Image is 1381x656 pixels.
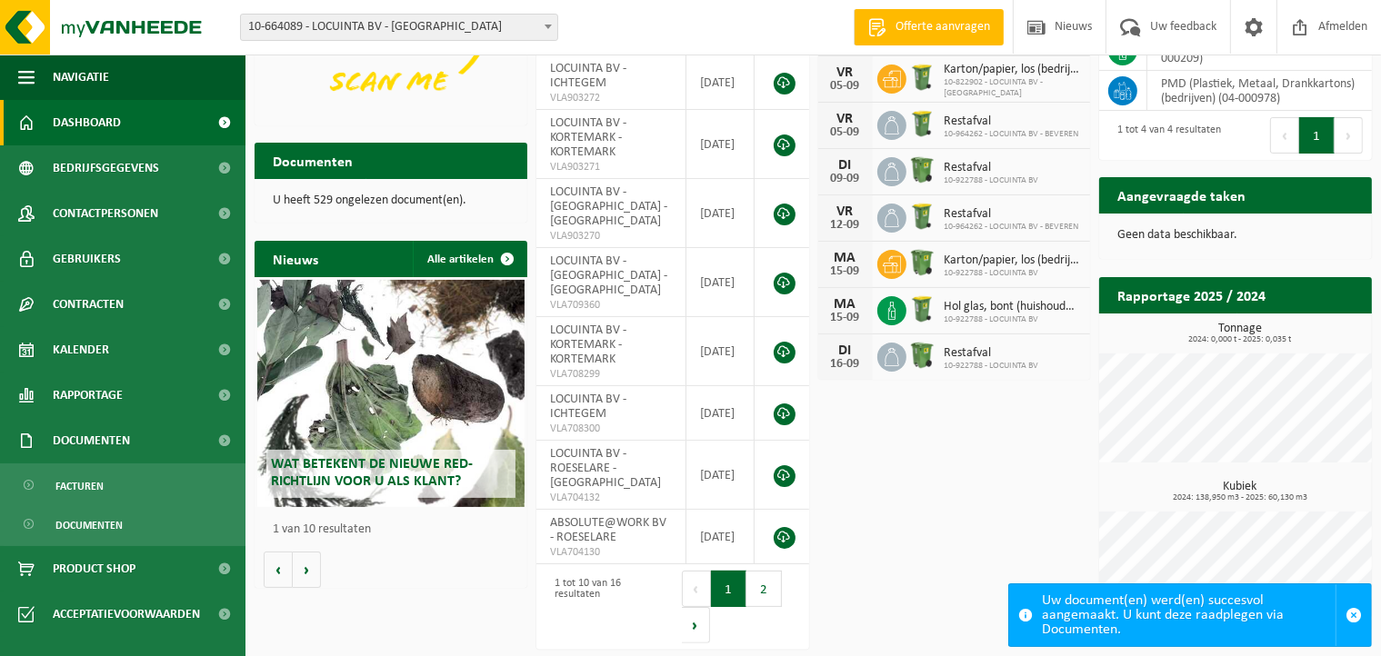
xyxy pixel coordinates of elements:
[240,14,558,41] span: 10-664089 - LOCUINTA BV - ROESELARE
[1108,481,1372,502] h3: Kubiek
[264,552,293,588] button: Vorige
[891,18,995,36] span: Offerte aanvragen
[1108,493,1372,502] span: 2024: 138,950 m3 - 2025: 60,130 m3
[550,116,626,159] span: LOCUINTA BV - KORTEMARK - KORTEMARK
[53,282,124,327] span: Contracten
[945,314,1082,325] span: 10-922788 - LOCUINTA BV
[906,62,937,93] img: WB-0240-HPE-GN-50
[55,508,123,542] span: Documenten
[686,510,756,564] td: [DATE]
[293,552,321,588] button: Volgende
[906,108,937,139] img: WB-0240-HPE-GN-50
[945,207,1079,222] span: Restafval
[827,265,864,278] div: 15-09
[686,55,756,110] td: [DATE]
[906,293,937,324] img: WB-0240-HPE-GN-50
[686,317,756,386] td: [DATE]
[1270,117,1299,154] button: Previous
[906,340,937,371] img: WB-0370-HPE-GN-50
[827,65,864,80] div: VR
[550,229,672,244] span: VLA903270
[1108,323,1372,344] h3: Tonnage
[945,222,1079,233] span: 10-964262 - LOCUINTA BV - BEVEREN
[827,343,864,358] div: DI
[273,523,518,536] p: 1 van 10 resultaten
[1099,177,1264,213] h2: Aangevraagde taken
[945,77,1082,99] span: 10-822902 - LOCUINTA BV - [GEOGRAPHIC_DATA]
[550,185,667,228] span: LOCUINTA BV - [GEOGRAPHIC_DATA] - [GEOGRAPHIC_DATA]
[550,545,672,560] span: VLA704130
[711,571,746,607] button: 1
[682,571,711,607] button: Previous
[827,312,864,324] div: 15-09
[550,62,626,90] span: LOCUINTA BV - ICHTEGEM
[550,323,626,366] span: LOCUINTA BV - KORTEMARK - KORTEMARK
[827,219,864,232] div: 12-09
[945,114,1079,129] span: Restafval
[550,160,672,174] span: VLA903271
[686,386,756,441] td: [DATE]
[945,129,1079,140] span: 10-964262 - LOCUINTA BV - BEVEREN
[686,248,756,317] td: [DATE]
[945,346,1039,361] span: Restafval
[945,361,1039,372] span: 10-922788 - LOCUINTA BV
[545,569,664,645] div: 1 tot 10 van 16 resultaten
[550,516,666,544] span: ABSOLUTE@WORK BV - ROESELARE
[945,253,1082,268] span: Karton/papier, los (bedrijven)
[257,280,525,507] a: Wat betekent de nieuwe RED-richtlijn voor u als klant?
[53,418,130,463] span: Documenten
[241,15,557,40] span: 10-664089 - LOCUINTA BV - ROESELARE
[945,268,1082,279] span: 10-922788 - LOCUINTA BV
[271,457,473,489] span: Wat betekent de nieuwe RED-richtlijn voor u als klant?
[53,591,200,637] span: Acceptatievoorwaarden
[550,393,626,421] span: LOCUINTA BV - ICHTEGEM
[53,373,123,418] span: Rapportage
[827,80,864,93] div: 05-09
[53,191,158,236] span: Contactpersonen
[53,100,121,145] span: Dashboard
[906,154,937,185] img: WB-0370-HPE-GN-50
[550,491,672,505] span: VLA704132
[686,179,756,248] td: [DATE]
[746,571,782,607] button: 2
[53,236,121,282] span: Gebruikers
[827,126,864,139] div: 05-09
[827,173,864,185] div: 09-09
[255,143,371,178] h2: Documenten
[1236,313,1370,349] a: Bekijk rapportage
[550,422,672,436] span: VLA708300
[53,327,109,373] span: Kalender
[1117,229,1354,242] p: Geen data beschikbaar.
[854,9,1004,45] a: Offerte aanvragen
[945,63,1082,77] span: Karton/papier, los (bedrijven)
[827,112,864,126] div: VR
[55,469,104,503] span: Facturen
[945,161,1039,175] span: Restafval
[827,158,864,173] div: DI
[550,298,672,313] span: VLA709360
[273,194,509,207] p: U heeft 529 ongelezen document(en).
[53,145,159,191] span: Bedrijfsgegevens
[5,468,241,502] a: Facturen
[550,254,667,297] span: LOCUINTA BV - [GEOGRAPHIC_DATA] - [GEOGRAPHIC_DATA]
[686,441,756,510] td: [DATE]
[827,251,864,265] div: MA
[1147,71,1372,111] td: PMD (Plastiek, Metaal, Drankkartons) (bedrijven) (04-000978)
[550,91,672,105] span: VLA903272
[1099,277,1284,313] h2: Rapportage 2025 / 2024
[53,55,109,100] span: Navigatie
[550,447,661,490] span: LOCUINTA BV - ROESELARE - [GEOGRAPHIC_DATA]
[550,367,672,382] span: VLA708299
[945,300,1082,314] span: Hol glas, bont (huishoudelijk)
[906,201,937,232] img: WB-0240-HPE-GN-50
[827,297,864,312] div: MA
[1108,115,1221,155] div: 1 tot 4 van 4 resultaten
[906,247,937,278] img: WB-0370-HPE-GN-50
[1335,117,1363,154] button: Next
[827,358,864,371] div: 16-09
[1042,584,1336,646] div: Uw document(en) werd(en) succesvol aangemaakt. U kunt deze raadplegen via Documenten.
[5,507,241,542] a: Documenten
[413,241,525,277] a: Alle artikelen
[53,546,135,591] span: Product Shop
[255,241,336,276] h2: Nieuws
